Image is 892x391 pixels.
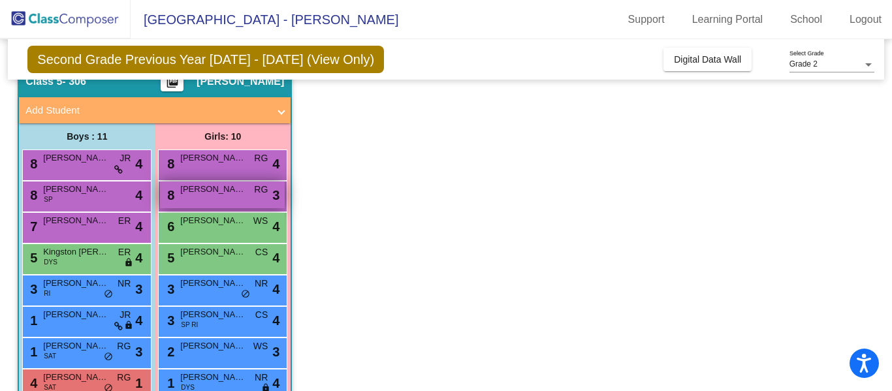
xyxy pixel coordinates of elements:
[27,157,37,171] span: 8
[164,313,174,328] span: 3
[272,311,279,330] span: 4
[43,339,108,352] span: [PERSON_NAME] [PERSON_NAME]
[272,248,279,268] span: 4
[43,183,108,196] span: [PERSON_NAME]
[180,245,246,258] span: [PERSON_NAME]
[241,289,250,300] span: do_not_disturb_alt
[44,257,57,267] span: DYS
[155,123,291,149] div: Girls: 10
[43,371,108,384] span: [PERSON_NAME]
[164,188,174,202] span: 8
[27,251,37,265] span: 5
[27,219,37,234] span: 7
[164,219,174,234] span: 6
[272,154,279,174] span: 4
[43,308,108,321] span: [PERSON_NAME]
[43,277,108,290] span: [PERSON_NAME]
[255,277,268,290] span: NR
[180,371,246,384] span: [PERSON_NAME]
[44,289,50,298] span: RI
[255,245,268,259] span: CS
[254,151,268,165] span: RG
[25,75,62,88] span: Class 5
[27,188,37,202] span: 8
[135,154,142,174] span: 4
[272,342,279,362] span: 3
[118,277,131,290] span: NR
[181,320,198,330] span: SP RI
[780,9,833,30] a: School
[180,214,246,227] span: [PERSON_NAME]
[255,371,268,384] span: NR
[43,214,108,227] span: [PERSON_NAME]
[27,313,37,328] span: 1
[253,339,268,353] span: WS
[124,258,133,268] span: lock
[253,214,268,228] span: WS
[789,59,818,69] span: Grade 2
[618,9,675,30] a: Support
[272,279,279,299] span: 4
[27,46,384,73] span: Second Grade Previous Year [DATE] - [DATE] (View Only)
[180,151,246,164] span: [PERSON_NAME]
[27,345,37,359] span: 1
[117,371,131,384] span: RG
[197,75,284,88] span: [PERSON_NAME]
[104,352,113,362] span: do_not_disturb_alt
[165,76,180,94] mat-icon: picture_as_pdf
[118,214,131,228] span: ER
[27,376,37,390] span: 4
[164,376,174,390] span: 1
[135,185,142,205] span: 4
[124,321,133,331] span: lock
[119,308,131,322] span: JR
[135,311,142,330] span: 4
[135,279,142,299] span: 3
[164,157,174,171] span: 8
[161,72,183,91] button: Print Students Details
[119,151,131,165] span: JR
[135,217,142,236] span: 4
[255,308,268,322] span: CS
[180,183,246,196] span: [PERSON_NAME]
[44,351,56,361] span: SAT
[180,277,246,290] span: [PERSON_NAME]
[839,9,892,30] a: Logout
[104,289,113,300] span: do_not_disturb_alt
[118,245,131,259] span: ER
[164,282,174,296] span: 3
[43,151,108,164] span: [PERSON_NAME]
[254,183,268,196] span: RG
[43,245,108,258] span: Kingston [PERSON_NAME]
[62,75,86,88] span: - 306
[272,217,279,236] span: 4
[19,123,155,149] div: Boys : 11
[180,308,246,321] span: [PERSON_NAME]
[674,54,741,65] span: Digital Data Wall
[135,342,142,362] span: 3
[180,339,246,352] span: [PERSON_NAME]
[682,9,774,30] a: Learning Portal
[117,339,131,353] span: RG
[135,248,142,268] span: 4
[272,185,279,205] span: 3
[19,97,291,123] mat-expansion-panel-header: Add Student
[131,9,398,30] span: [GEOGRAPHIC_DATA] - [PERSON_NAME]
[663,48,752,71] button: Digital Data Wall
[164,345,174,359] span: 2
[164,251,174,265] span: 5
[44,195,52,204] span: SP
[27,282,37,296] span: 3
[25,103,268,118] mat-panel-title: Add Student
